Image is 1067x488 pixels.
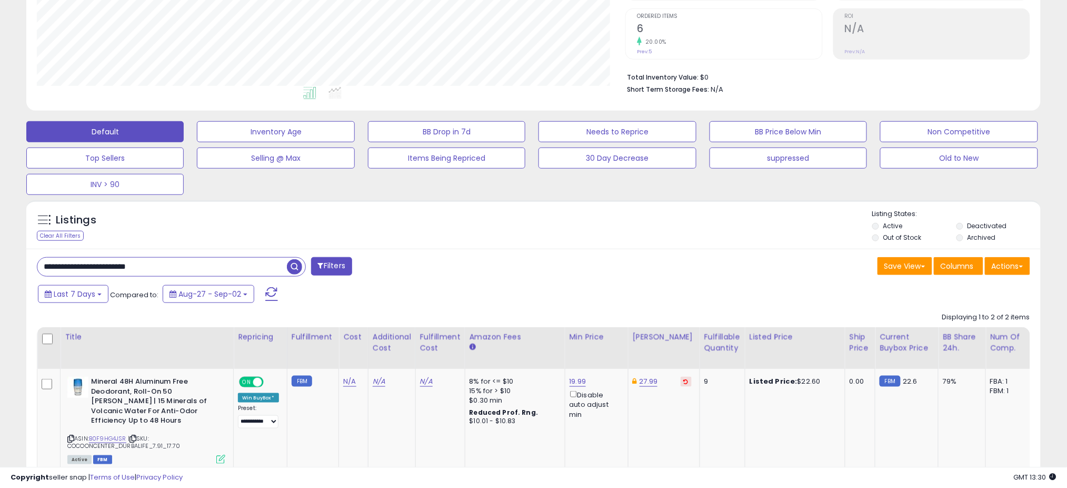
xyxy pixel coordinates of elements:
[1014,472,1056,482] span: 2025-09-10 13:30 GMT
[711,84,723,94] span: N/A
[343,376,356,387] a: N/A
[470,377,557,386] div: 8% for <= $10
[640,376,658,387] a: 27.99
[877,257,932,275] button: Save View
[470,396,557,405] div: $0.30 min
[37,231,84,241] div: Clear All Filters
[178,289,241,299] span: Aug-27 - Sep-02
[311,257,352,276] button: Filters
[240,378,253,387] span: ON
[990,331,1029,354] div: Num of Comp.
[420,376,433,387] a: N/A
[883,221,903,230] label: Active
[880,121,1038,142] button: Non Competitive
[570,389,620,419] div: Disable auto adjust min
[292,331,334,343] div: Fulfillment
[368,148,525,169] button: Items Being Repriced
[872,209,1041,219] p: Listing States:
[943,377,978,386] div: 79%
[56,213,96,228] h5: Listings
[941,261,974,271] span: Columns
[470,343,476,352] small: Amazon Fees.
[470,408,539,417] b: Reduced Prof. Rng.
[368,121,525,142] button: BB Drop in 7d
[470,417,557,426] div: $10.01 - $10.83
[990,377,1025,386] div: FBA: 1
[54,289,95,299] span: Last 7 Days
[26,148,184,169] button: Top Sellers
[942,313,1030,323] div: Displaying 1 to 2 of 2 items
[93,455,112,464] span: FBM
[197,121,354,142] button: Inventory Age
[637,23,822,37] h2: 6
[67,455,92,464] span: All listings currently available for purchase on Amazon
[637,14,822,19] span: Ordered Items
[627,70,1022,83] li: $0
[880,148,1038,169] button: Old to New
[704,331,741,354] div: Fulfillable Quantity
[420,331,461,354] div: Fulfillment Cost
[627,85,709,94] b: Short Term Storage Fees:
[845,14,1030,19] span: ROI
[470,386,557,396] div: 15% for > $10
[373,331,411,354] div: Additional Cost
[539,148,696,169] button: 30 Day Decrease
[967,221,1006,230] label: Deactivated
[238,405,279,428] div: Preset:
[292,376,312,387] small: FBM
[845,48,865,55] small: Prev: N/A
[238,331,283,343] div: Repricing
[89,434,126,443] a: B0F9HG4JSR
[26,174,184,195] button: INV > 90
[750,331,841,343] div: Listed Price
[11,473,183,483] div: seller snap | |
[637,48,652,55] small: Prev: 5
[850,331,871,354] div: Ship Price
[750,376,797,386] b: Listed Price:
[26,121,184,142] button: Default
[934,257,983,275] button: Columns
[704,377,737,386] div: 9
[539,121,696,142] button: Needs to Reprice
[710,148,867,169] button: suppressed
[65,331,229,343] div: Title
[850,377,867,386] div: 0.00
[262,378,279,387] span: OFF
[880,331,934,354] div: Current Buybox Price
[38,285,108,303] button: Last 7 Days
[627,73,699,82] b: Total Inventory Value:
[90,472,135,482] a: Terms of Use
[67,377,88,398] img: 31diqj6B8sL._SL40_.jpg
[750,377,837,386] div: $22.60
[343,331,364,343] div: Cost
[110,290,158,300] span: Compared to:
[470,331,561,343] div: Amazon Fees
[880,376,900,387] small: FBM
[985,257,1030,275] button: Actions
[238,393,279,403] div: Win BuyBox *
[197,148,354,169] button: Selling @ Max
[883,233,922,242] label: Out of Stock
[570,331,624,343] div: Min Price
[11,472,49,482] strong: Copyright
[710,121,867,142] button: BB Price Below Min
[570,376,586,387] a: 19.99
[967,233,995,242] label: Archived
[990,386,1025,396] div: FBM: 1
[633,331,695,343] div: [PERSON_NAME]
[373,376,385,387] a: N/A
[943,331,981,354] div: BB Share 24h.
[163,285,254,303] button: Aug-27 - Sep-02
[903,376,918,386] span: 22.6
[136,472,183,482] a: Privacy Policy
[91,377,219,428] b: Mineral 48H Aluminum Free Deodorant, Roll-On 50 [PERSON_NAME] | 15 Minerals of Volcanic Water For...
[67,434,181,450] span: | SKU: COCOONCENTER_DURBALIFE_7.91_17.70
[845,23,1030,37] h2: N/A
[642,38,666,46] small: 20.00%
